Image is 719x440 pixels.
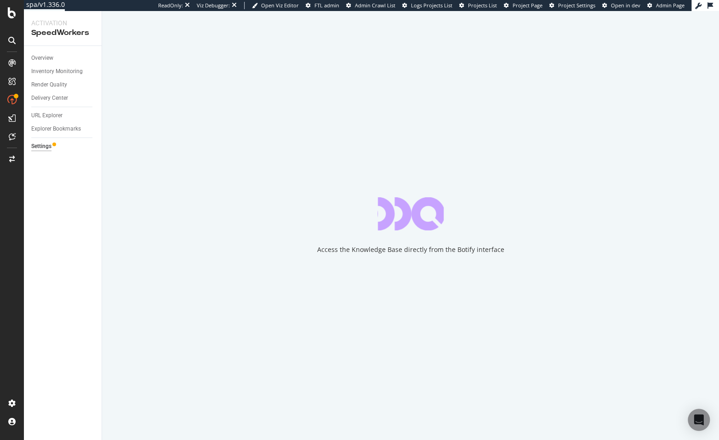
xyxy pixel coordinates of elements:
[346,2,395,9] a: Admin Crawl List
[158,2,183,9] div: ReadOnly:
[31,67,95,76] a: Inventory Monitoring
[306,2,339,9] a: FTL admin
[317,245,504,254] div: Access the Knowledge Base directly from the Botify interface
[504,2,542,9] a: Project Page
[31,53,95,63] a: Overview
[31,111,95,120] a: URL Explorer
[31,80,95,90] a: Render Quality
[611,2,640,9] span: Open in dev
[647,2,685,9] a: Admin Page
[513,2,542,9] span: Project Page
[468,2,497,9] span: Projects List
[252,2,299,9] a: Open Viz Editor
[402,2,452,9] a: Logs Projects List
[261,2,299,9] span: Open Viz Editor
[31,93,95,103] a: Delivery Center
[31,111,63,120] div: URL Explorer
[31,28,94,38] div: SpeedWorkers
[656,2,685,9] span: Admin Page
[377,197,444,230] div: animation
[459,2,497,9] a: Projects List
[314,2,339,9] span: FTL admin
[31,67,83,76] div: Inventory Monitoring
[549,2,595,9] a: Project Settings
[558,2,595,9] span: Project Settings
[602,2,640,9] a: Open in dev
[31,142,95,151] a: Settings
[355,2,395,9] span: Admin Crawl List
[31,18,94,28] div: Activation
[31,142,51,151] div: Settings
[31,80,67,90] div: Render Quality
[31,124,95,134] a: Explorer Bookmarks
[31,124,81,134] div: Explorer Bookmarks
[688,409,710,431] div: Open Intercom Messenger
[31,93,68,103] div: Delivery Center
[411,2,452,9] span: Logs Projects List
[31,53,53,63] div: Overview
[197,2,230,9] div: Viz Debugger:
